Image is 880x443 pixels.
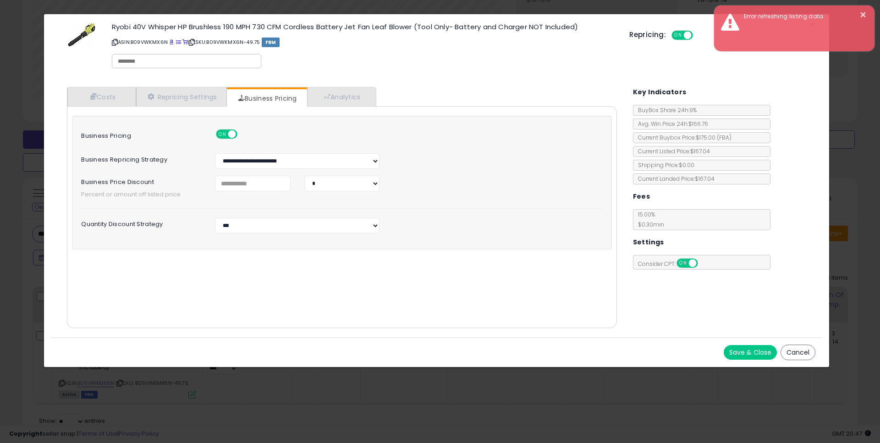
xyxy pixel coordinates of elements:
span: ON [677,259,689,267]
span: FBM [262,38,280,47]
span: Avg. Win Price 24h: $166.76 [633,120,708,128]
a: BuyBox page [169,38,174,46]
label: Quantity Discount Strategy [74,218,208,227]
a: All offer listings [176,38,181,46]
span: OFF [236,130,251,138]
span: OFF [696,259,711,267]
span: ON [217,130,228,138]
h5: Fees [633,191,650,202]
label: Business Price Discount [74,176,208,185]
div: Error refreshing listing data [737,12,868,21]
span: Current Buybox Price: [633,134,731,141]
button: Save & Close [724,345,777,360]
span: BuyBox Share 24h: 9% [633,106,697,114]
label: Business Repricing Strategy [74,153,208,163]
img: 31YRIpDSfaL._SL60_.jpg [68,23,95,47]
span: OFF [692,32,706,39]
span: $175.00 [696,134,731,141]
span: ( FBA ) [717,134,731,141]
a: Repricing Settings [136,87,227,106]
span: $0.30 min [633,221,664,228]
h5: Settings [633,237,664,248]
label: Business Pricing [74,130,208,139]
span: ON [672,32,684,39]
button: × [859,9,867,21]
h5: Repricing: [629,31,666,38]
a: Costs [67,87,136,106]
span: Current Landed Price: $167.04 [633,175,715,183]
a: Analytics [307,87,375,106]
span: 15.00 % [633,211,664,228]
button: Cancel [781,345,815,360]
h3: Ryobi 40V Whisper HP Brushless 190 MPH 730 CFM Cordless Battery Jet Fan Leaf Blower (Tool Only- B... [112,23,616,30]
p: ASIN: B09VWKMX6N | SKU: B09VWKMX6N-49.75 [112,35,616,49]
h5: Key Indicators [633,86,687,98]
span: Consider CPT: [633,260,710,268]
a: Your listing only [182,38,187,46]
span: Percent or amount off listed price [74,190,609,199]
span: Shipping Price: $0.00 [633,161,694,169]
span: Current Listed Price: $167.04 [633,147,710,155]
a: Business Pricing [227,89,306,108]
